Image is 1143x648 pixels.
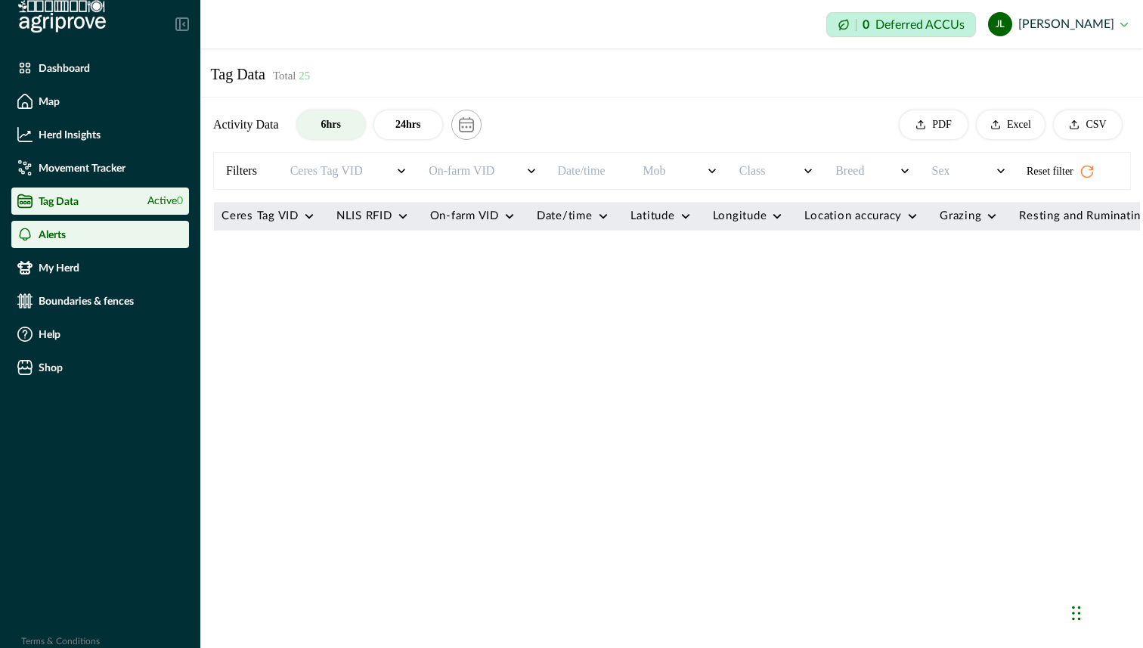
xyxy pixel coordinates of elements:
[11,121,189,148] a: Herd Insights
[39,62,90,74] p: Dashboard
[977,110,1045,139] button: Excel
[713,210,767,222] div: Longitude
[537,210,593,222] div: Date/time
[630,210,675,222] div: Latitude
[11,221,189,248] a: Alerts
[39,361,63,374] p: Shop
[147,194,183,209] span: Active
[940,210,981,222] div: Grazing
[374,110,442,139] button: 24hrs
[39,129,101,141] p: Herd Insights
[217,156,280,186] li: Filters
[39,295,134,307] p: Boundaries & fences
[557,162,623,180] p: Date/time
[1067,575,1143,648] iframe: Chat Widget
[336,210,392,222] div: NLIS RFID
[1072,591,1081,636] div: Drag
[11,321,189,348] a: Help
[296,70,311,82] span: 25
[430,210,499,222] div: On-farm VID
[988,6,1128,42] button: Jean Liebenberg[PERSON_NAME]
[804,210,902,222] div: Location accuracy
[863,19,869,31] p: 0
[297,110,365,139] button: 6hrs
[451,110,482,140] button: calendar
[39,195,79,207] p: Tag Data
[11,188,189,215] a: Tag DataActive0
[210,63,310,85] p: Tag Data
[11,54,189,82] a: Dashboard
[39,162,125,174] p: Movement Tracker
[11,154,189,181] a: Movement Tracker
[177,196,183,206] span: 0
[11,287,189,315] a: Boundaries & fences
[900,110,968,139] button: PDF
[213,116,279,134] p: Activity Data
[39,262,79,274] p: My Herd
[1054,110,1122,139] button: CSV
[11,88,189,115] a: Map
[11,354,189,381] a: Shop
[1027,158,1095,185] button: Reset filter
[39,328,60,340] p: Help
[273,70,310,82] span: Total
[21,637,100,646] a: Terms & Conditions
[875,19,965,30] p: Deferred ACCUs
[39,95,60,107] p: Map
[39,228,66,240] p: Alerts
[11,254,189,281] a: My Herd
[221,210,299,222] div: Ceres Tag VID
